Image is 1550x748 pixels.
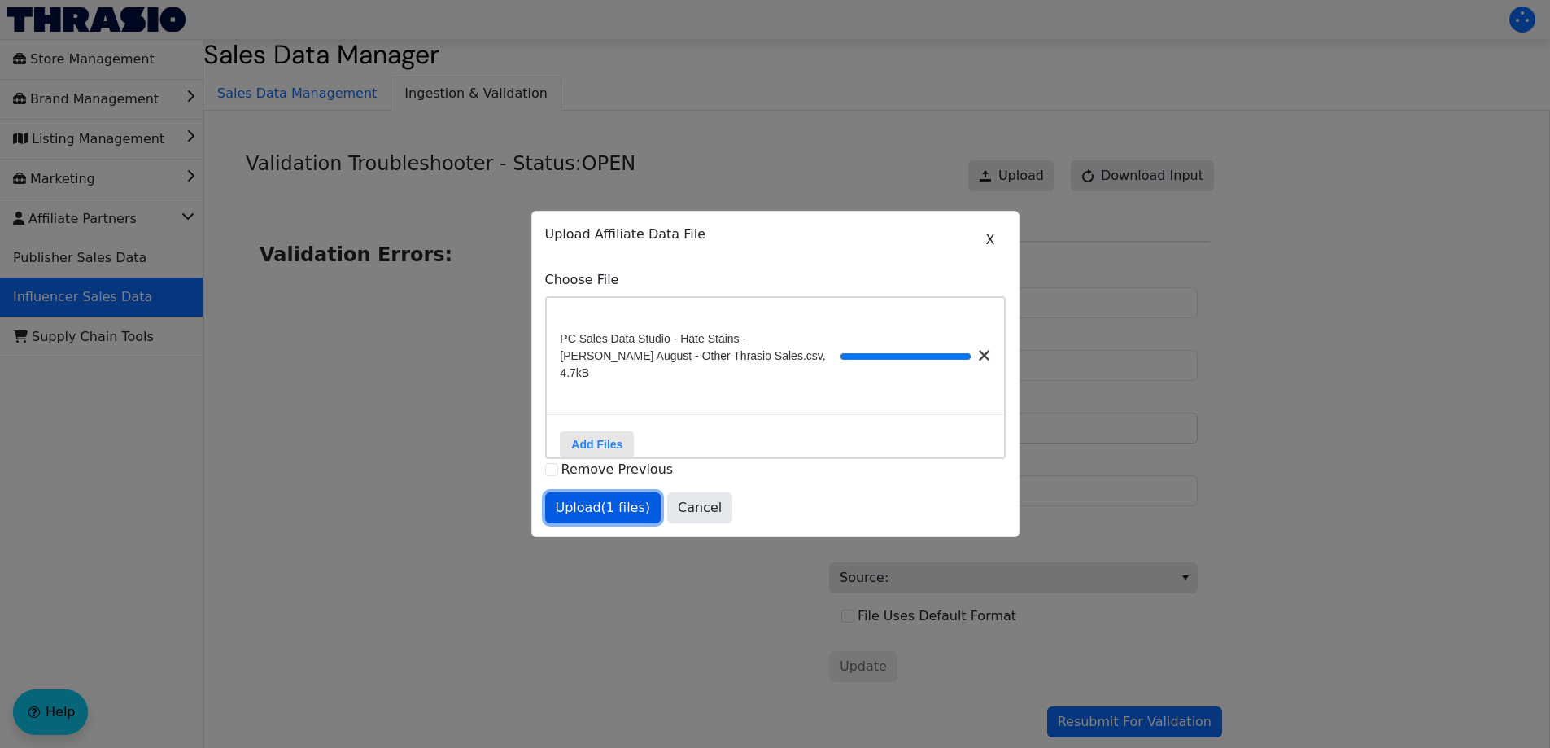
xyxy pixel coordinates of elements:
span: PC Sales Data Studio - Hate Stains - [PERSON_NAME] August - Other Thrasio Sales.csv, 4.7kB [560,330,840,382]
span: Cancel [678,498,722,518]
label: Choose File [545,270,1006,290]
button: Cancel [667,492,732,523]
span: Upload (1 files) [556,498,651,518]
button: Upload(1 files) [545,492,661,523]
button: X [976,225,1006,256]
p: Upload Affiliate Data File [545,225,1006,244]
label: Add Files [560,431,634,457]
label: Remove Previous [561,461,674,477]
span: X [986,230,995,250]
